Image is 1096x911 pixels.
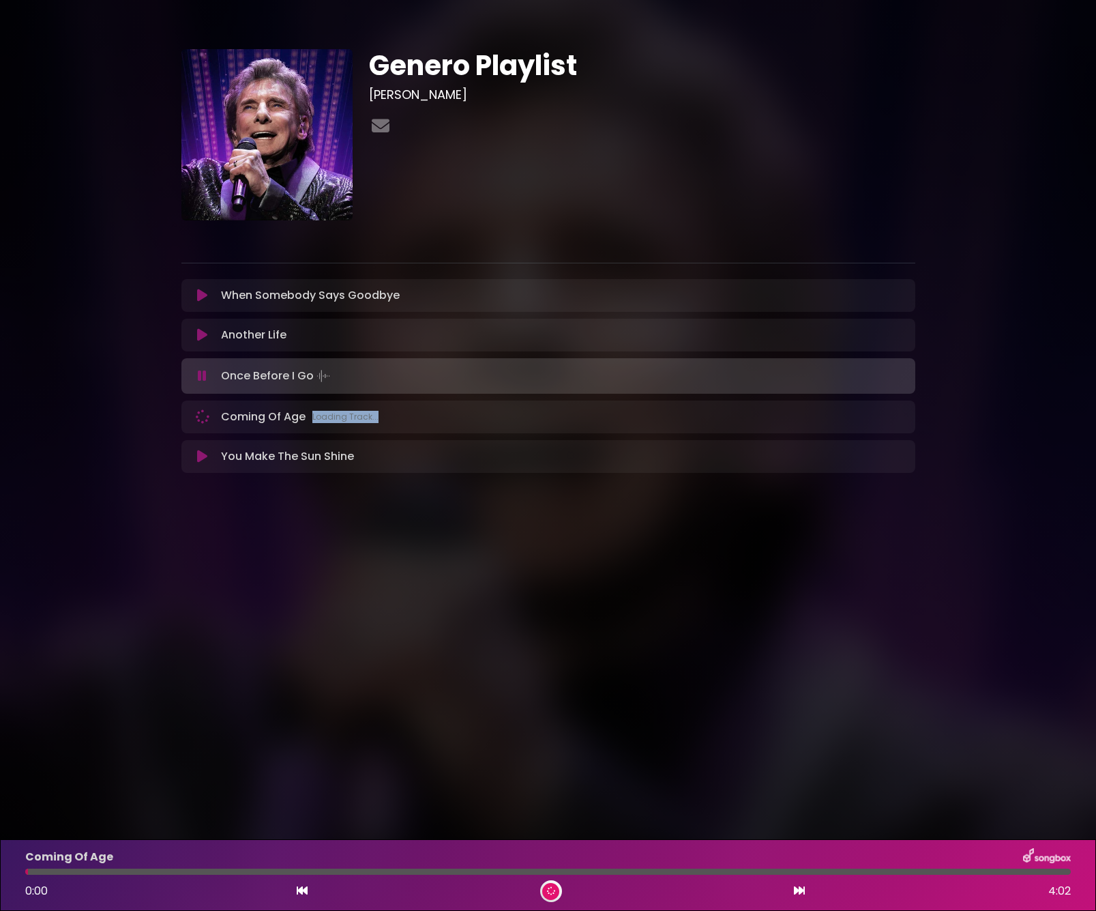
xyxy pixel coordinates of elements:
[221,327,286,343] p: Another Life
[221,287,400,304] p: When Somebody Says Goodbye
[314,366,333,386] img: waveform4.gif
[181,49,353,220] img: 6qwFYesTPurQnItdpMxg
[221,366,333,386] p: Once Before I Go
[369,87,915,102] h3: [PERSON_NAME]
[221,448,354,465] p: You Make The Sun Shine
[312,411,379,423] span: Loading Track...
[221,409,379,425] p: Coming Of Age
[369,49,915,82] h1: Genero Playlist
